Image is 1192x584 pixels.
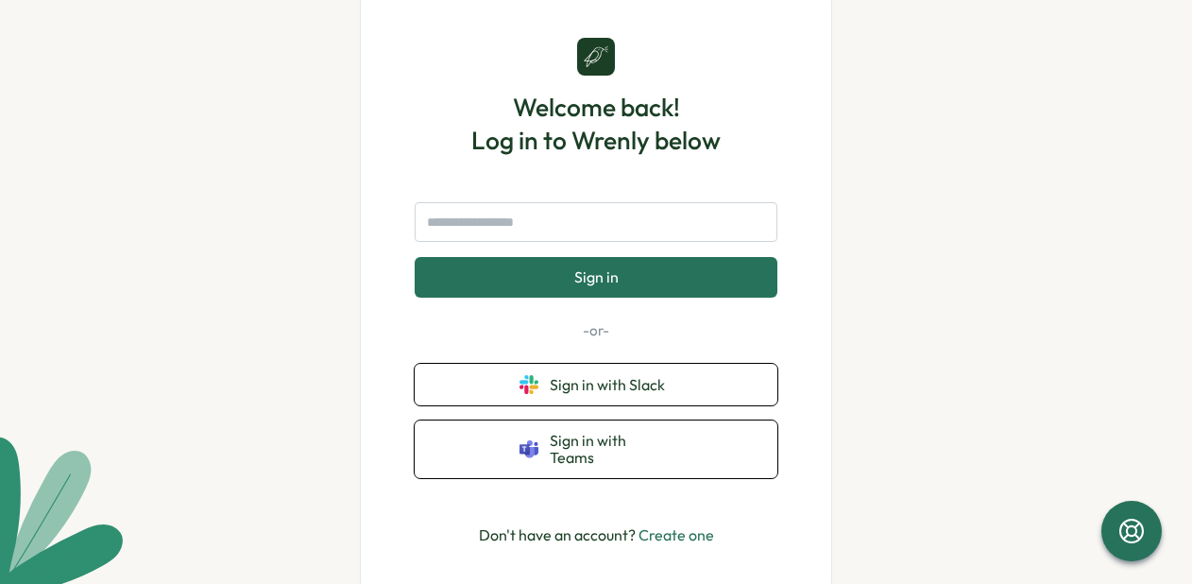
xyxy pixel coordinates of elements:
span: Sign in with Slack [550,376,673,393]
span: Sign in with Teams [550,432,673,467]
span: Sign in [574,268,619,285]
button: Sign in [415,257,777,297]
a: Create one [639,525,714,544]
h1: Welcome back! Log in to Wrenly below [471,91,721,157]
p: Don't have an account? [479,524,714,547]
button: Sign in with Slack [415,364,777,405]
button: Sign in with Teams [415,421,777,478]
p: -or- [415,320,777,341]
